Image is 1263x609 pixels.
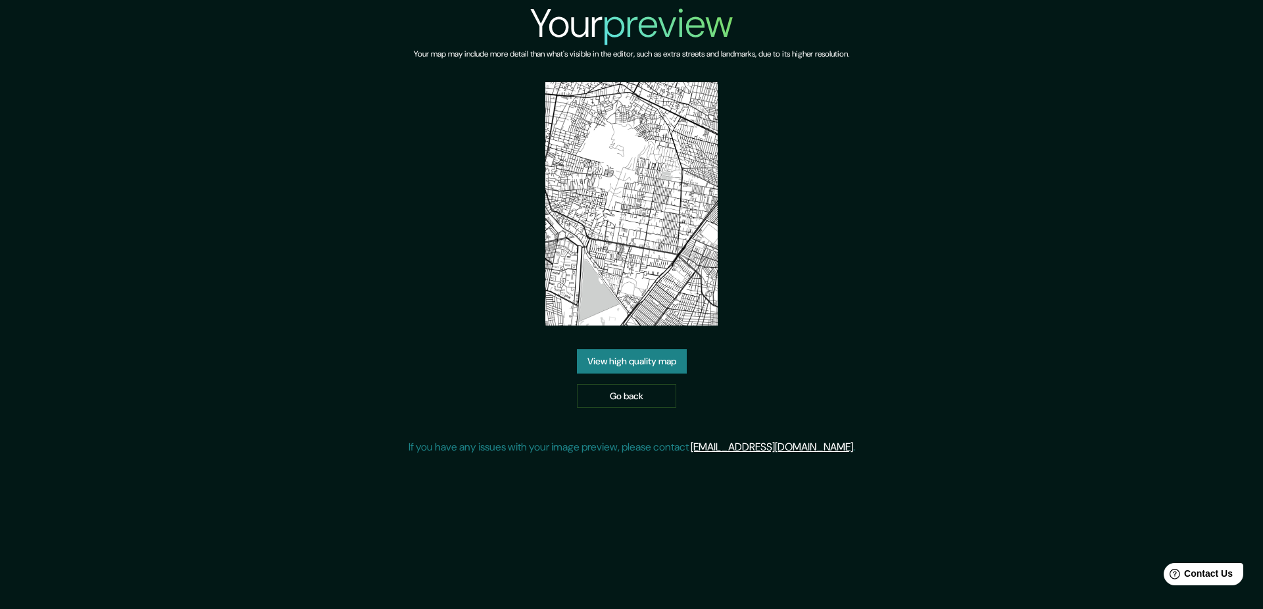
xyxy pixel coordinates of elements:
h6: Your map may include more detail than what's visible in the editor, such as extra streets and lan... [414,47,849,61]
a: Go back [577,384,676,408]
a: View high quality map [577,349,687,374]
p: If you have any issues with your image preview, please contact . [409,439,855,455]
iframe: Help widget launcher [1146,558,1249,595]
a: [EMAIL_ADDRESS][DOMAIN_NAME] [691,440,853,454]
img: created-map-preview [545,82,718,326]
